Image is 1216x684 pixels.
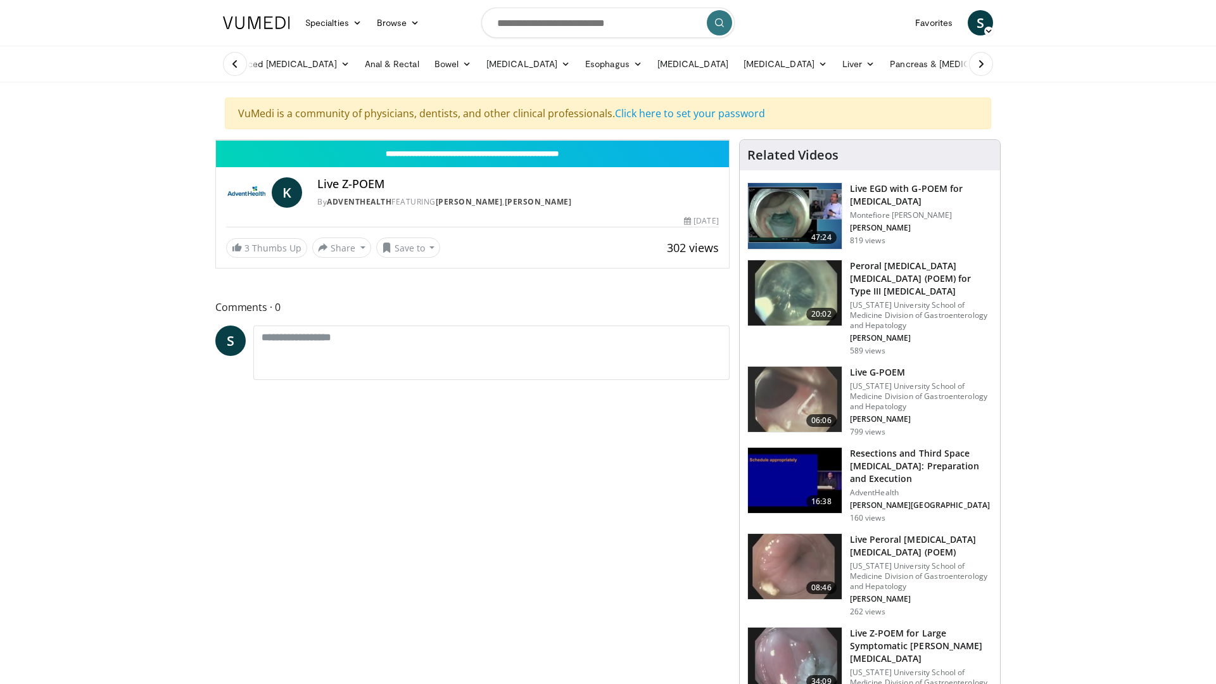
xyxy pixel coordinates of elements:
[226,177,267,208] img: AdventHealth
[850,488,992,498] p: AdventHealth
[882,51,1030,77] a: Pancreas & [MEDICAL_DATA]
[850,627,992,665] h3: Live Z-POEM for Large Symptomatic [PERSON_NAME][MEDICAL_DATA]
[667,240,719,255] span: 302 views
[427,51,479,77] a: Bowel
[748,183,842,249] img: b265aa15-2b4d-4c62-b93c-6967e6f390db.150x105_q85_crop-smart_upscale.jpg
[806,495,837,508] span: 16:38
[747,447,992,523] a: 16:38 Resections and Third Space [MEDICAL_DATA]: Preparation and Execution AdventHealth [PERSON_N...
[215,299,730,315] span: Comments 0
[850,607,885,617] p: 262 views
[615,106,765,120] a: Click here to set your password
[968,10,993,35] a: S
[850,533,992,559] h3: Live Peroral [MEDICAL_DATA] [MEDICAL_DATA] (POEM)
[650,51,736,77] a: [MEDICAL_DATA]
[747,182,992,250] a: 47:24 Live EGD with G-POEM for [MEDICAL_DATA] Montefiore [PERSON_NAME] [PERSON_NAME] 819 views
[850,223,992,233] p: [PERSON_NAME]
[223,16,290,29] img: VuMedi Logo
[850,333,992,343] p: [PERSON_NAME]
[369,10,427,35] a: Browse
[806,231,837,244] span: 47:24
[850,236,885,246] p: 819 views
[748,448,842,514] img: 24346d2b-1fbf-4793-9635-0f94ba5b6cdf.150x105_q85_crop-smart_upscale.jpg
[850,427,885,437] p: 799 views
[327,196,391,207] a: AdventHealth
[505,196,572,207] a: [PERSON_NAME]
[479,51,578,77] a: [MEDICAL_DATA]
[748,260,842,326] img: 3f502ed6-a0e1-4f11-8561-1a25583b0f82.150x105_q85_crop-smart_upscale.jpg
[850,381,992,412] p: [US_STATE] University School of Medicine Division of Gastroenterology and Hepatology
[747,366,992,437] a: 06:06 Live G-POEM [US_STATE] University School of Medicine Division of Gastroenterology and Hepat...
[747,148,839,163] h4: Related Videos
[806,414,837,427] span: 06:06
[850,300,992,331] p: [US_STATE] University School of Medicine Division of Gastroenterology and Hepatology
[850,500,992,510] p: [PERSON_NAME][GEOGRAPHIC_DATA]
[481,8,735,38] input: Search topics, interventions
[850,447,992,485] h3: Resections and Third Space [MEDICAL_DATA]: Preparation and Execution
[436,196,503,207] a: [PERSON_NAME]
[850,414,992,424] p: [PERSON_NAME]
[684,215,718,227] div: [DATE]
[357,51,427,77] a: Anal & Rectal
[216,140,729,141] video-js: Video Player
[850,594,992,604] p: [PERSON_NAME]
[850,346,885,356] p: 589 views
[748,534,842,600] img: 0acd0d66-2b68-4be8-a295-fd3bfc8613e0.150x105_q85_crop-smart_upscale.jpg
[215,51,357,77] a: Advanced [MEDICAL_DATA]
[317,196,719,208] div: By FEATURING ,
[736,51,835,77] a: [MEDICAL_DATA]
[806,581,837,594] span: 08:46
[850,260,992,298] h3: Peroral [MEDICAL_DATA] [MEDICAL_DATA] (POEM) for Type III [MEDICAL_DATA]
[298,10,369,35] a: Specialties
[272,177,302,208] a: K
[850,182,992,208] h3: Live EGD with G-POEM for [MEDICAL_DATA]
[578,51,650,77] a: Esophagus
[215,326,246,356] a: S
[225,98,991,129] div: VuMedi is a community of physicians, dentists, and other clinical professionals.
[376,237,441,258] button: Save to
[244,242,250,254] span: 3
[312,237,371,258] button: Share
[850,210,992,220] p: Montefiore [PERSON_NAME]
[226,238,307,258] a: 3 Thumbs Up
[747,533,992,617] a: 08:46 Live Peroral [MEDICAL_DATA] [MEDICAL_DATA] (POEM) [US_STATE] University School of Medicine ...
[850,366,992,379] h3: Live G-POEM
[908,10,960,35] a: Favorites
[850,513,885,523] p: 160 views
[747,260,992,356] a: 20:02 Peroral [MEDICAL_DATA] [MEDICAL_DATA] (POEM) for Type III [MEDICAL_DATA] [US_STATE] Univers...
[835,51,882,77] a: Liver
[850,561,992,592] p: [US_STATE] University School of Medicine Division of Gastroenterology and Hepatology
[317,177,719,191] h4: Live Z-POEM
[806,308,837,320] span: 20:02
[748,367,842,433] img: c0a2f06f-cb80-4b6e-98ad-1d5aff41a6d0.150x105_q85_crop-smart_upscale.jpg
